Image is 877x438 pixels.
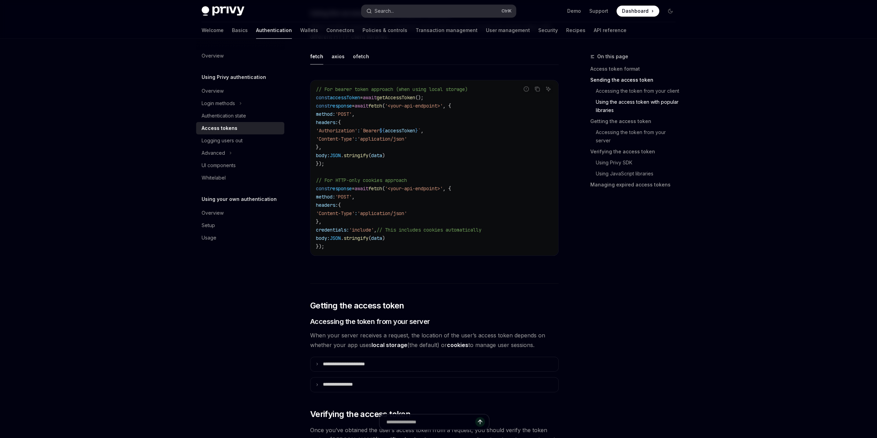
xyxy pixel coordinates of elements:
[316,202,338,208] span: headers:
[374,227,377,233] span: ,
[355,103,368,109] span: await
[597,52,628,61] span: On this page
[443,185,451,192] span: , {
[567,8,581,14] a: Demo
[202,136,243,145] div: Logging users out
[202,209,224,217] div: Overview
[316,136,355,142] span: 'Content-Type'
[196,110,284,122] a: Authentication state
[310,300,404,311] span: Getting the access token
[335,111,352,117] span: 'POST'
[196,85,284,97] a: Overview
[594,22,626,39] a: API reference
[316,86,468,92] span: // For bearer token approach (when using local storage)
[590,146,681,157] a: Verifying the access token
[355,185,368,192] span: await
[330,235,341,241] span: JSON
[310,409,410,420] span: Verifying the access token
[330,152,341,159] span: JSON
[316,119,338,125] span: headers:
[544,84,553,93] button: Ask AI
[326,22,354,39] a: Connectors
[196,219,284,232] a: Setup
[501,8,512,14] span: Ctrl K
[352,185,355,192] span: =
[418,128,421,134] span: `
[196,172,284,184] a: Whitelabel
[352,103,355,109] span: =
[300,22,318,39] a: Wallets
[352,194,355,200] span: ,
[316,185,330,192] span: const
[355,136,357,142] span: :
[202,149,225,157] div: Advanced
[338,119,341,125] span: {
[357,128,360,134] span: :
[316,94,330,101] span: const
[590,74,681,85] a: Sending the access token
[590,63,681,74] a: Access token format
[316,152,330,159] span: body:
[385,103,443,109] span: '<your-api-endpoint>'
[361,5,516,17] button: Open search
[316,235,330,241] span: body:
[379,128,385,134] span: ${
[344,235,368,241] span: stringify
[341,152,344,159] span: .
[196,147,284,159] button: Toggle Advanced section
[202,99,235,108] div: Login methods
[352,111,355,117] span: ,
[447,342,468,348] strong: cookies
[382,103,385,109] span: (
[377,94,415,101] span: getAccessToken
[232,22,248,39] a: Basics
[533,84,542,93] button: Copy the contents from the code block
[371,152,382,159] span: data
[375,7,394,15] div: Search...
[363,94,377,101] span: await
[538,22,558,39] a: Security
[415,128,418,134] span: }
[316,227,349,233] span: credentials:
[344,152,368,159] span: stringify
[382,235,385,241] span: )
[330,185,352,192] span: response
[590,168,681,179] a: Using JavaScript libraries
[371,235,382,241] span: data
[589,8,608,14] a: Support
[382,152,385,159] span: )
[368,103,382,109] span: fetch
[316,218,322,225] span: },
[665,6,676,17] button: Toggle dark mode
[316,144,322,150] span: },
[443,103,451,109] span: , {
[590,85,681,96] a: Accessing the token from your client
[590,116,681,127] a: Getting the access token
[341,235,344,241] span: .
[196,232,284,244] a: Usage
[332,48,345,64] button: axios
[316,194,335,200] span: method:
[616,6,659,17] a: Dashboard
[590,157,681,168] a: Using Privy SDK
[385,128,415,134] span: accessToken
[353,48,369,64] button: ofetch
[202,73,266,81] h5: Using Privy authentication
[202,174,226,182] div: Whitelabel
[330,94,360,101] span: accessToken
[371,342,407,348] strong: local storage
[622,8,649,14] span: Dashboard
[196,50,284,62] a: Overview
[522,84,531,93] button: Report incorrect code
[256,22,292,39] a: Authentication
[382,185,385,192] span: (
[202,221,215,230] div: Setup
[316,210,355,216] span: 'Content-Type'
[202,87,224,95] div: Overview
[196,97,284,110] button: Toggle Login methods section
[316,161,324,167] span: });
[357,136,407,142] span: 'application/json'
[202,234,216,242] div: Usage
[202,6,244,16] img: dark logo
[566,22,585,39] a: Recipes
